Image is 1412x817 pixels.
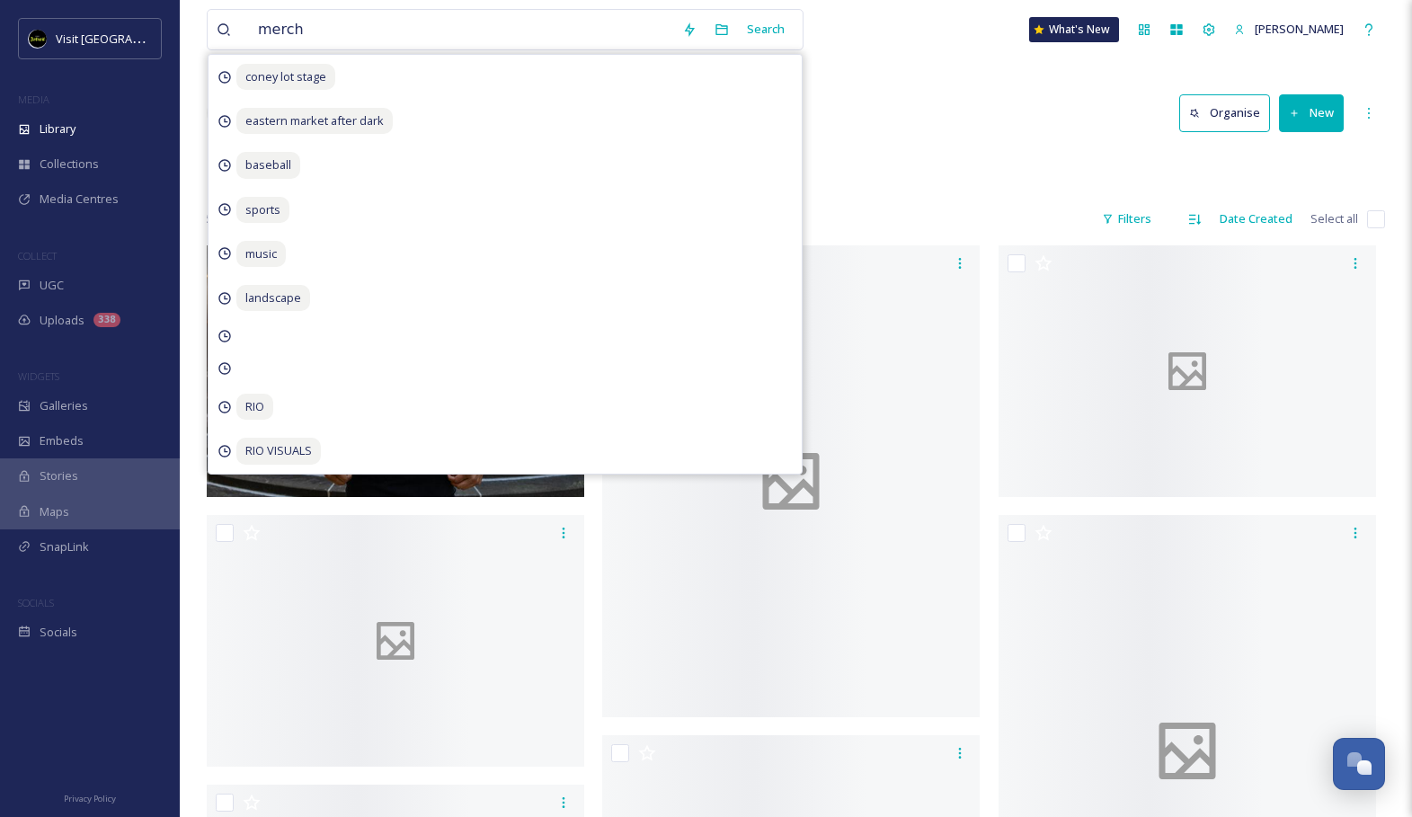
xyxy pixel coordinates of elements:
[738,12,794,47] div: Search
[29,30,47,48] img: VISIT%20DETROIT%20LOGO%20-%20BLACK%20BACKGROUND.png
[236,197,289,223] span: sports
[1279,94,1344,131] button: New
[40,277,64,294] span: UGC
[18,369,59,383] span: WIDGETS
[1029,17,1119,42] a: What's New
[40,467,78,484] span: Stories
[18,93,49,106] span: MEDIA
[207,210,243,227] span: 54 file s
[40,120,75,138] span: Library
[18,596,54,609] span: SOCIALS
[40,155,99,173] span: Collections
[1255,21,1344,37] span: [PERSON_NAME]
[1333,738,1385,790] button: Open Chat
[236,64,335,90] span: coney lot stage
[236,241,286,267] span: music
[1310,210,1358,227] span: Select all
[40,397,88,414] span: Galleries
[40,503,69,520] span: Maps
[236,152,300,178] span: baseball
[236,285,310,311] span: landscape
[236,108,393,134] span: eastern market after dark
[1211,201,1301,236] div: Date Created
[40,624,77,641] span: Socials
[56,30,195,47] span: Visit [GEOGRAPHIC_DATA]
[236,394,273,420] span: RIO
[18,249,57,262] span: COLLECT
[1093,201,1160,236] div: Filters
[40,432,84,449] span: Embeds
[40,312,84,329] span: Uploads
[64,793,116,804] span: Privacy Policy
[249,10,673,49] input: Search your library
[40,538,89,555] span: SnapLink
[1179,94,1270,131] button: Organise
[93,313,120,327] div: 338
[236,438,321,464] span: RIO VISUALS
[207,245,584,497] img: IMG_2921.jpg
[1225,12,1353,47] a: [PERSON_NAME]
[64,786,116,808] a: Privacy Policy
[40,191,119,208] span: Media Centres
